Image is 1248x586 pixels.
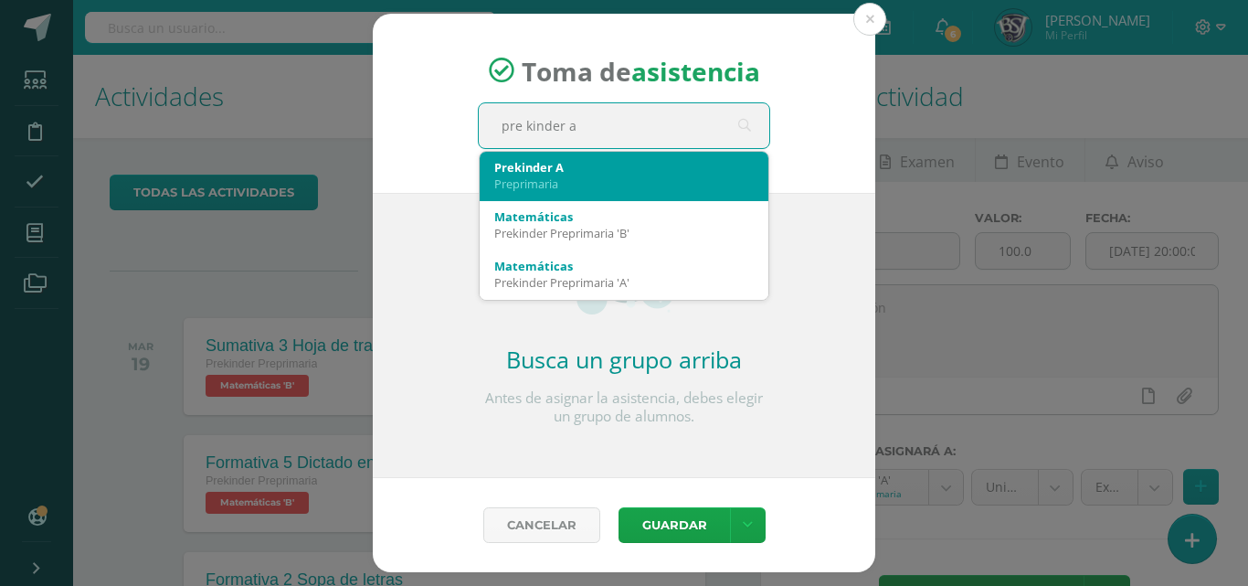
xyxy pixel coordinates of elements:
[478,344,770,375] h2: Busca un grupo arriba
[483,507,600,543] a: Cancelar
[619,507,730,543] button: Guardar
[853,3,886,36] button: Close (Esc)
[478,389,770,426] p: Antes de asignar la asistencia, debes elegir un grupo de alumnos.
[631,53,760,88] strong: asistencia
[494,225,754,241] div: Prekinder Preprimaria 'B'
[494,176,754,192] div: Preprimaria
[494,258,754,274] div: Matemáticas
[494,274,754,291] div: Prekinder Preprimaria 'A'
[494,208,754,225] div: Matemáticas
[479,103,769,148] input: Busca un grado o sección aquí...
[522,53,760,88] span: Toma de
[494,159,754,176] div: Prekinder A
